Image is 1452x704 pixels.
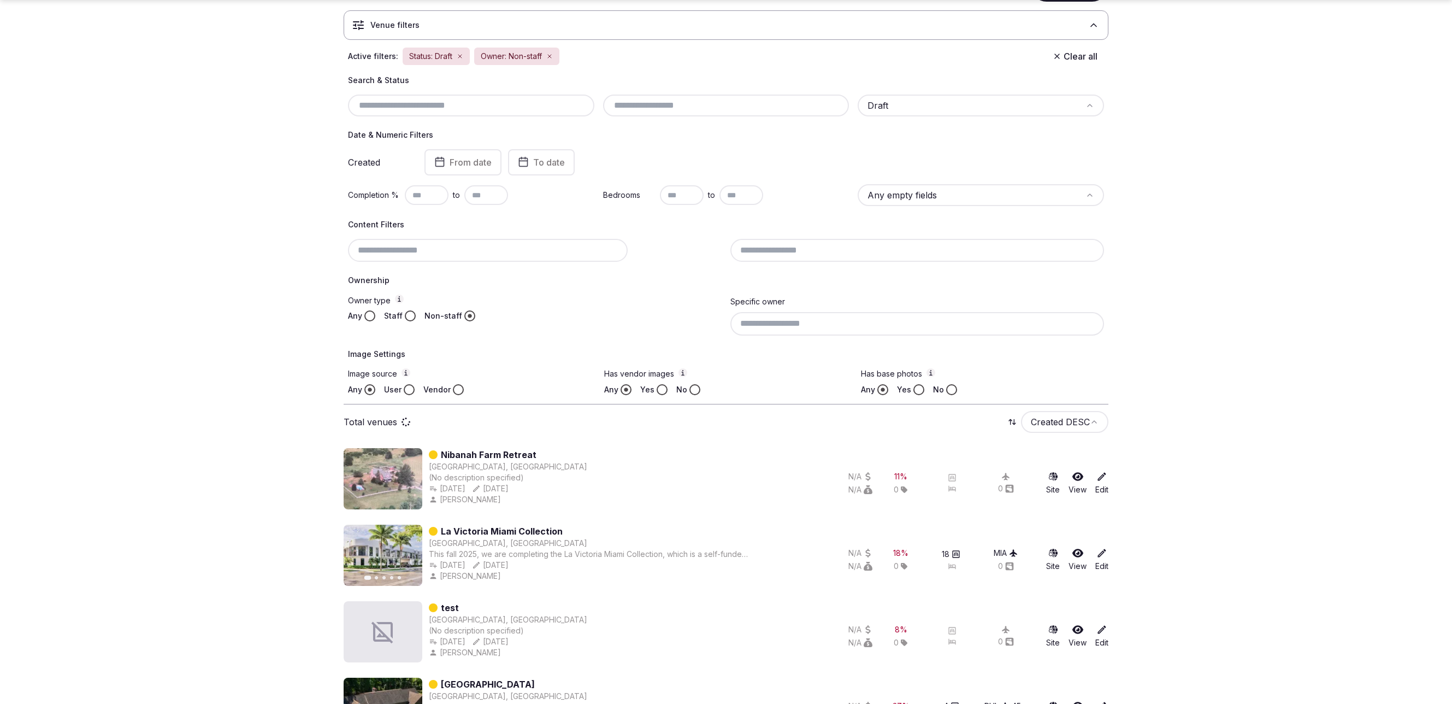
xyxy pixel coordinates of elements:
h4: Content Filters [348,219,1104,230]
div: [DATE] [472,560,509,571]
label: User [384,384,402,395]
label: Any [348,310,362,321]
button: [PERSON_NAME] [429,571,503,582]
label: Any [861,384,875,395]
span: to [708,190,715,201]
button: [GEOGRAPHIC_DATA], [GEOGRAPHIC_DATA] [429,614,587,625]
a: Edit [1095,548,1108,572]
label: Yes [897,384,911,395]
button: [PERSON_NAME] [429,647,503,658]
a: test [441,601,459,614]
span: 0 [894,484,899,495]
button: 0 [998,636,1014,647]
span: Owner: Non-staff [481,51,542,62]
span: 0 [894,561,899,572]
span: 0 [894,637,899,648]
button: [DATE] [429,560,465,571]
label: No [933,384,944,395]
button: N/A [848,471,872,482]
button: [DATE] [429,483,465,494]
label: Owner type [348,295,722,306]
label: Specific owner [730,297,785,306]
label: Yes [640,384,654,395]
button: [DATE] [429,636,465,647]
div: [DATE] [472,483,509,494]
div: 11 % [894,471,907,482]
h4: Image Settings [348,349,1104,360]
a: Edit [1095,471,1108,495]
a: Site [1046,624,1060,648]
button: MIA [994,548,1018,559]
div: (No description specified) [429,625,587,636]
a: La Victoria Miami Collection [441,525,563,538]
h4: Ownership [348,275,1104,286]
h4: Date & Numeric Filters [348,130,1104,140]
div: 18 % [893,548,908,559]
a: Site [1046,548,1060,572]
a: Site [1046,471,1060,495]
button: 18 [942,549,960,560]
a: Edit [1095,624,1108,648]
button: 11% [894,471,907,482]
button: [GEOGRAPHIC_DATA], [GEOGRAPHIC_DATA] [429,538,587,549]
button: [GEOGRAPHIC_DATA], [GEOGRAPHIC_DATA] [429,691,587,702]
a: View [1069,471,1087,495]
span: to [453,190,460,201]
span: Status: Draft [409,51,452,62]
label: Has base photos [861,368,1104,380]
label: Any [604,384,618,395]
label: Image source [348,368,591,380]
button: Go to slide 2 [375,576,378,579]
div: 0 [998,483,1014,494]
button: Owner type [395,295,404,303]
label: Non-staff [424,310,462,321]
button: 8% [895,624,907,635]
button: Go to slide 5 [398,576,401,579]
a: [GEOGRAPHIC_DATA] [441,678,535,691]
button: Has base photos [926,368,935,377]
label: Bedrooms [603,190,656,201]
button: [GEOGRAPHIC_DATA], [GEOGRAPHIC_DATA] [429,461,587,472]
button: [PERSON_NAME] [429,494,503,505]
button: Clear all [1046,46,1104,66]
label: Vendor [423,384,451,395]
button: N/A [848,484,872,495]
div: This fall 2025, we are completing the La Victoria Miami Collection, which is a self-funded develo... [429,549,748,560]
button: [DATE] [472,636,509,647]
a: View [1069,548,1087,572]
div: 8 % [895,624,907,635]
a: Nibanah Farm Retreat [441,448,536,461]
img: Featured image for Nibanah Farm Retreat [344,448,422,509]
label: No [676,384,687,395]
button: Go to slide 4 [390,576,393,579]
button: N/A [848,548,872,559]
button: N/A [848,561,872,572]
button: Has vendor images [678,368,687,377]
button: To date [508,149,575,175]
button: From date [424,149,501,175]
a: View [1069,624,1087,648]
span: From date [450,157,492,168]
div: N/A [848,624,872,635]
h4: Search & Status [348,75,1104,86]
button: N/A [848,637,872,648]
img: Featured image for La Victoria Miami Collection [344,525,422,586]
span: 18 [942,549,949,560]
